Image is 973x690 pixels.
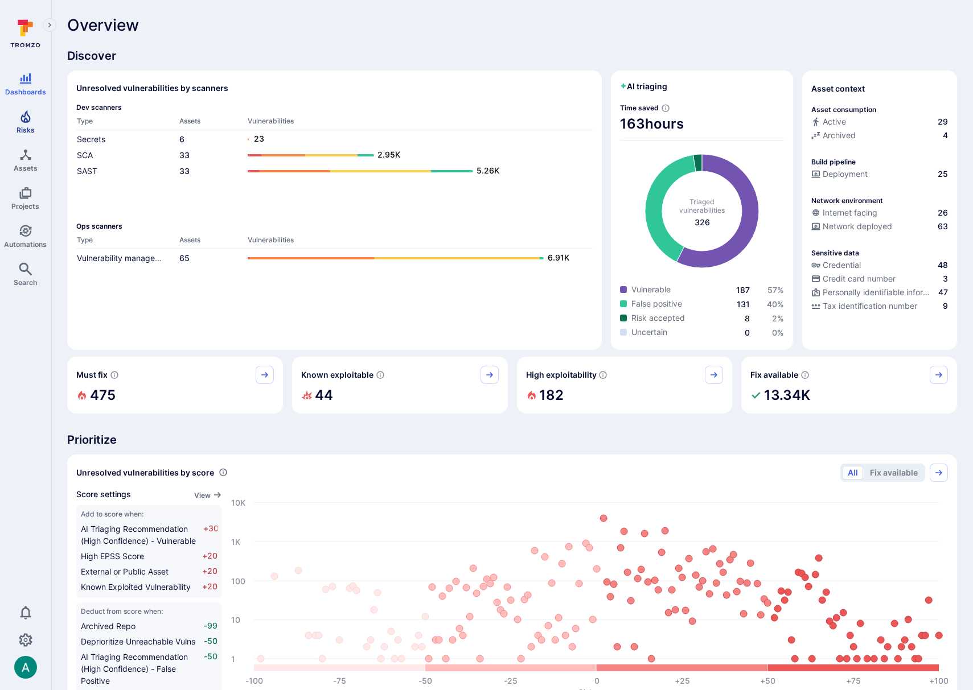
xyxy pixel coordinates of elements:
[620,115,784,133] span: 163 hours
[811,287,948,298] a: Personally identifiable information (PII)47
[679,197,725,214] span: Triaged vulnerabilities
[767,299,784,309] span: 40 %
[736,285,750,295] a: 187
[76,467,214,478] span: Unresolved vulnerabilities by score
[248,251,581,265] a: 6.91K
[772,328,784,337] span: 0 %
[81,582,191,592] span: Known Exploited Vulnerability
[767,299,784,309] a: 40%
[620,104,659,112] span: Time saved
[943,130,948,141] span: 4
[745,313,750,323] a: 8
[526,369,597,381] span: High exploitability
[81,567,169,576] span: External or Public Asset
[67,357,283,414] div: Must fix
[675,676,690,685] text: +25
[823,259,861,271] span: Credential
[333,676,346,685] text: -75
[76,116,179,130] th: Type
[929,676,949,685] text: +100
[811,158,856,166] p: Build pipeline
[231,654,235,663] text: 1
[203,523,217,547] span: +30
[811,196,883,205] p: Network environment
[81,524,196,546] span: AI Triaging Recommendation (High Confidence) - Vulnerable
[811,273,948,287] div: Evidence indicative of processing credit card numbers
[811,259,861,271] div: Credential
[760,676,775,685] text: +50
[811,116,846,127] div: Active
[811,105,876,114] p: Asset consumption
[231,576,245,585] text: 100
[248,133,581,146] a: 23
[81,621,136,631] span: Archived Repo
[811,287,936,298] div: Personally identifiable information (PII)
[811,300,917,312] div: Tax identification number
[254,134,264,143] text: 23
[800,370,810,379] svg: Vulnerabilities with fix available
[247,235,593,249] th: Vulnerabilities
[418,676,432,685] text: -50
[11,202,39,210] span: Projects
[81,607,217,615] span: Deduct from score when:
[823,130,856,141] span: Archived
[202,581,217,593] span: +20
[938,116,948,127] span: 29
[823,168,868,180] span: Deployment
[811,130,948,143] div: Code repository is archived
[14,164,38,172] span: Assets
[202,550,217,562] span: +20
[772,328,784,337] a: 0%
[811,207,948,221] div: Evidence that an asset is internet facing
[67,16,139,34] span: Overview
[248,148,581,162] a: 2.95K
[231,536,240,546] text: 1K
[811,207,877,218] div: Internet facing
[76,235,179,249] th: Type
[865,466,923,480] button: Fix available
[938,287,948,298] span: 47
[245,676,263,685] text: -100
[661,104,670,113] svg: Estimated based on an average time of 30 mins needed to triage each vulnerability
[811,221,892,232] div: Network deployed
[231,497,245,507] text: 10K
[548,253,569,262] text: 6.91K
[938,259,948,271] span: 48
[811,259,948,271] a: Credential48
[477,166,499,175] text: 5.26K
[823,287,936,298] span: Personally identifiable information (PII)
[179,166,190,176] a: 33
[179,150,190,160] a: 33
[5,88,46,96] span: Dashboards
[301,369,373,381] span: Known exploitable
[14,278,37,287] span: Search
[938,168,948,180] span: 25
[110,370,119,379] svg: Risk score >=40 , missed SLA
[938,221,948,232] span: 63
[620,81,667,92] h2: AI triaging
[846,676,861,685] text: +75
[823,273,896,284] span: Credit card number
[811,300,948,314] div: Evidence indicative of processing tax identification numbers
[811,221,948,232] a: Network deployed63
[823,300,917,312] span: Tax identification number
[43,18,56,32] button: Expand navigation menu
[741,357,957,414] div: Fix available
[823,116,846,127] span: Active
[772,313,784,323] a: 2%
[811,300,948,312] a: Tax identification number9
[811,116,948,127] a: Active29
[292,357,508,414] div: Known exploitable
[811,259,948,273] div: Evidence indicative of handling user or service credentials
[811,130,856,141] div: Archived
[194,491,222,499] button: View
[631,298,682,309] span: False positive
[81,551,144,561] span: High EPSS Score
[90,384,116,407] h2: 475
[179,235,247,249] th: Assets
[823,221,892,232] span: Network deployed
[943,273,948,284] span: 3
[77,166,97,176] a: SAST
